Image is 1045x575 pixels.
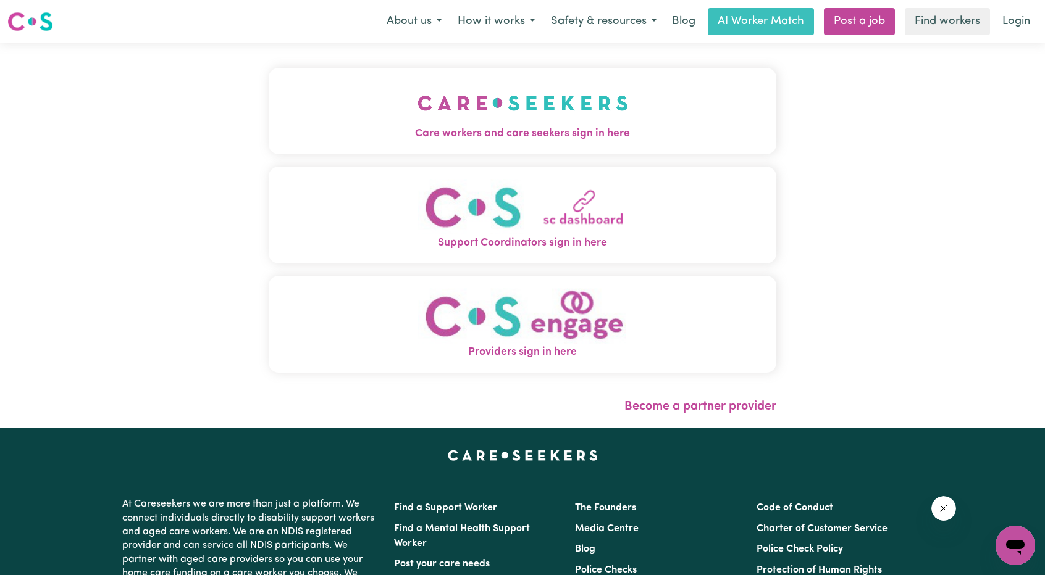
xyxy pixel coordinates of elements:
[7,7,53,36] a: Careseekers logo
[379,9,450,35] button: About us
[543,9,665,35] button: Safety & resources
[269,167,776,263] button: Support Coordinators sign in here
[269,276,776,373] button: Providers sign in here
[394,503,497,513] a: Find a Support Worker
[757,544,843,554] a: Police Check Policy
[269,344,776,360] span: Providers sign in here
[757,503,833,513] a: Code of Conduct
[995,8,1038,35] a: Login
[931,496,956,521] iframe: Close message
[450,9,543,35] button: How it works
[448,450,598,460] a: Careseekers home page
[575,565,637,575] a: Police Checks
[575,524,639,534] a: Media Centre
[7,9,75,19] span: Need any help?
[757,524,888,534] a: Charter of Customer Service
[996,526,1035,565] iframe: Button to launch messaging window
[824,8,895,35] a: Post a job
[394,524,530,548] a: Find a Mental Health Support Worker
[575,503,636,513] a: The Founders
[394,559,490,569] a: Post your care needs
[269,126,776,142] span: Care workers and care seekers sign in here
[665,8,703,35] a: Blog
[7,10,53,33] img: Careseekers logo
[269,68,776,154] button: Care workers and care seekers sign in here
[269,235,776,251] span: Support Coordinators sign in here
[757,565,882,575] a: Protection of Human Rights
[905,8,990,35] a: Find workers
[708,8,814,35] a: AI Worker Match
[575,544,595,554] a: Blog
[624,400,776,413] a: Become a partner provider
